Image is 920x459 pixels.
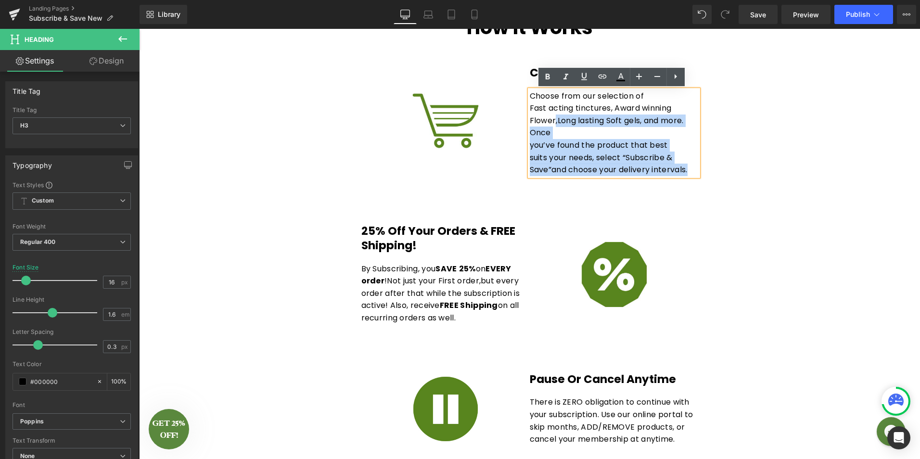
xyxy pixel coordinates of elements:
span: Long lasting Soft gels, and more. Once [391,86,545,110]
div: GET 25% OFF! [10,380,50,421]
span: px [121,344,129,350]
button: Undo [692,5,712,24]
span: Preview [793,10,819,20]
span: em [121,311,129,318]
strong: SAVE [296,234,318,245]
a: Design [72,50,141,72]
span: Subscribe & Save New [29,14,102,22]
strong: 2 [320,234,325,245]
div: Text Color [13,361,131,368]
div: There is ZERO obligation to continue with your subscription. Use our online portal to skip months... [391,367,559,416]
b: Custom [32,197,54,205]
span: but every order after that while the subscription is active! Also, receive on all recurring order... [222,246,381,294]
div: Letter Spacing [13,329,131,335]
b: Regular 400 [20,238,56,245]
b: H3 [20,122,28,129]
div: Open Intercom Messenger [887,426,910,449]
span: px [121,279,129,285]
b: Choose your products [391,36,518,51]
span: Save [750,10,766,20]
div: Typography [13,156,52,169]
span: Publish [846,11,870,18]
a: Tablet [440,5,463,24]
iframe: Gorgias live chat messenger [733,385,771,421]
div: Font Weight [13,223,131,230]
input: Color [30,376,92,387]
div: Title Tag [13,107,131,114]
span: and choose your delivery intervals. [412,135,549,146]
i: Poppins [20,418,44,426]
button: Redo [716,5,735,24]
a: Mobile [463,5,486,24]
div: Text Styles [13,181,131,189]
div: Text Transform [13,437,131,444]
strong: FREE Shipping [301,271,359,282]
div: Font Size [13,264,39,271]
button: More [897,5,916,24]
b: 25% Off your orders & FREE Shipping! [222,194,376,224]
span: GET 25% OFF! [13,390,46,411]
div: you’ve found the product that best [391,110,559,123]
strong: 5% [325,234,337,245]
div: % [107,373,130,390]
a: Landing Pages [29,5,140,13]
div: Line Height [13,296,131,303]
a: Preview [781,5,831,24]
div: suits your needs, select “Subscribe & Save” [391,123,559,147]
div: By Subscribing, you on ! [222,234,391,295]
div: Title Tag [13,82,41,95]
div: Font [13,402,131,408]
div: Choose from our selection of [391,61,559,147]
span: Heading [25,36,54,43]
span: Library [158,10,180,19]
a: Laptop [417,5,440,24]
a: Desktop [394,5,417,24]
a: New Library [140,5,187,24]
div: Fast acting tinctures, Award winning Flower, [391,73,559,110]
button: Publish [834,5,893,24]
b: Pause or Cancel anytime [391,343,537,358]
span: Not just your First order, [248,246,342,257]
